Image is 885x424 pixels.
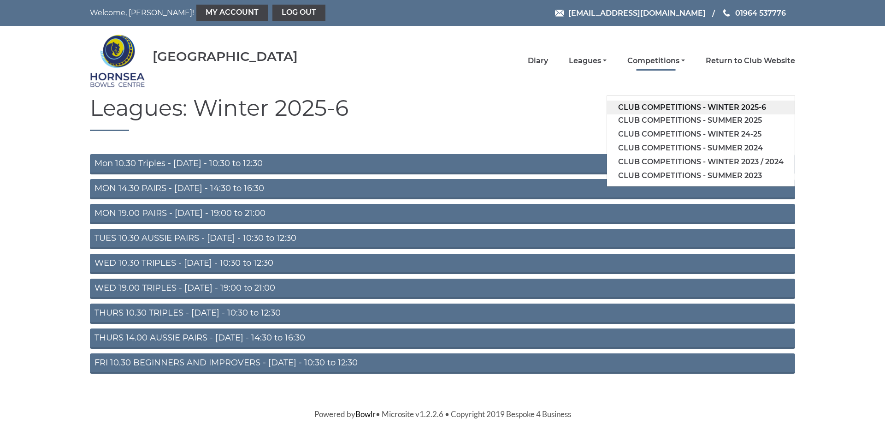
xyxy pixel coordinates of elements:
[735,8,786,17] span: 01964 537776
[706,56,795,66] a: Return to Club Website
[90,154,795,174] a: Mon 10.30 Triples - [DATE] - 10:30 to 12:30
[568,8,706,17] span: [EMAIL_ADDRESS][DOMAIN_NAME]
[355,409,376,419] a: Bowlr
[723,9,730,17] img: Phone us
[90,204,795,224] a: MON 19.00 PAIRS - [DATE] - 19:00 to 21:00
[607,113,795,127] a: Club competitions - Summer 2025
[90,5,376,21] nav: Welcome, [PERSON_NAME]!
[607,141,795,155] a: Club competitions - Summer 2024
[722,7,786,19] a: Phone us 01964 537776
[90,304,795,324] a: THURS 10.30 TRIPLES - [DATE] - 10:30 to 12:30
[314,409,571,419] span: Powered by • Microsite v1.2.2.6 • Copyright 2019 Bespoke 4 Business
[607,96,795,187] ul: Competitions
[607,169,795,183] a: Club competitions - Summer 2023
[90,353,795,374] a: FRI 10.30 BEGINNERS AND IMPROVERS - [DATE] - 10:30 to 12:30
[607,127,795,141] a: Club competitions - Winter 24-25
[90,229,795,249] a: TUES 10.30 AUSSIE PAIRS - [DATE] - 10:30 to 12:30
[90,328,795,349] a: THURS 14.00 AUSSIE PAIRS - [DATE] - 14:30 to 16:30
[555,7,706,19] a: Email [EMAIL_ADDRESS][DOMAIN_NAME]
[90,179,795,199] a: MON 14.30 PAIRS - [DATE] - 14:30 to 16:30
[90,279,795,299] a: WED 19.00 TRIPLES - [DATE] - 19:00 to 21:00
[607,101,795,114] a: Club competitions - Winter 2025-6
[90,29,145,93] img: Hornsea Bowls Centre
[555,10,564,17] img: Email
[90,254,795,274] a: WED 10.30 TRIPLES - [DATE] - 10:30 to 12:30
[196,5,268,21] a: My Account
[153,49,298,64] div: [GEOGRAPHIC_DATA]
[607,155,795,169] a: Club competitions - Winter 2023 / 2024
[528,56,548,66] a: Diary
[90,96,795,131] h1: Leagues: Winter 2025-6
[627,56,685,66] a: Competitions
[272,5,325,21] a: Log out
[569,56,607,66] a: Leagues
